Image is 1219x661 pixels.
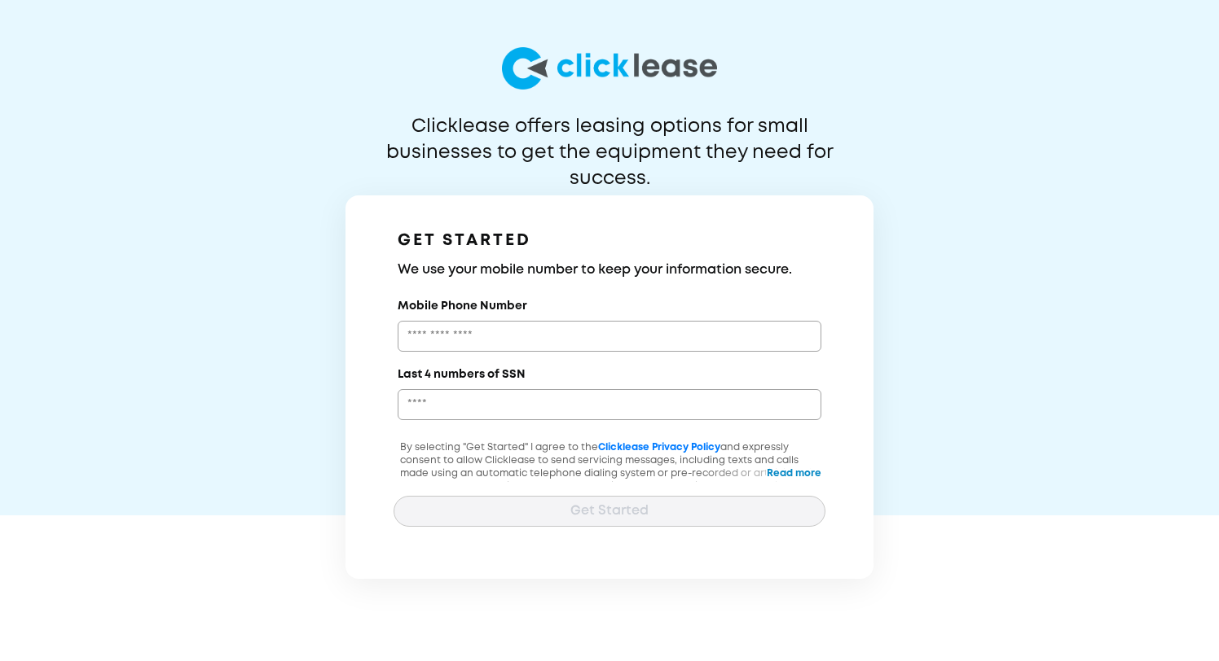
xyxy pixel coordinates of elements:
img: logo-larg [502,47,717,90]
p: Clicklease offers leasing options for small businesses to get the equipment they need for success. [346,114,873,166]
h3: We use your mobile number to keep your information secure. [398,260,821,280]
h1: GET STARTED [398,228,821,254]
label: Last 4 numbers of SSN [398,366,526,383]
button: Get Started [394,496,825,527]
label: Mobile Phone Number [398,298,527,314]
a: Clicklease Privacy Policy [598,443,720,452]
p: By selecting "Get Started" I agree to the and expressly consent to allow Clicklease to send servi... [394,441,825,519]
